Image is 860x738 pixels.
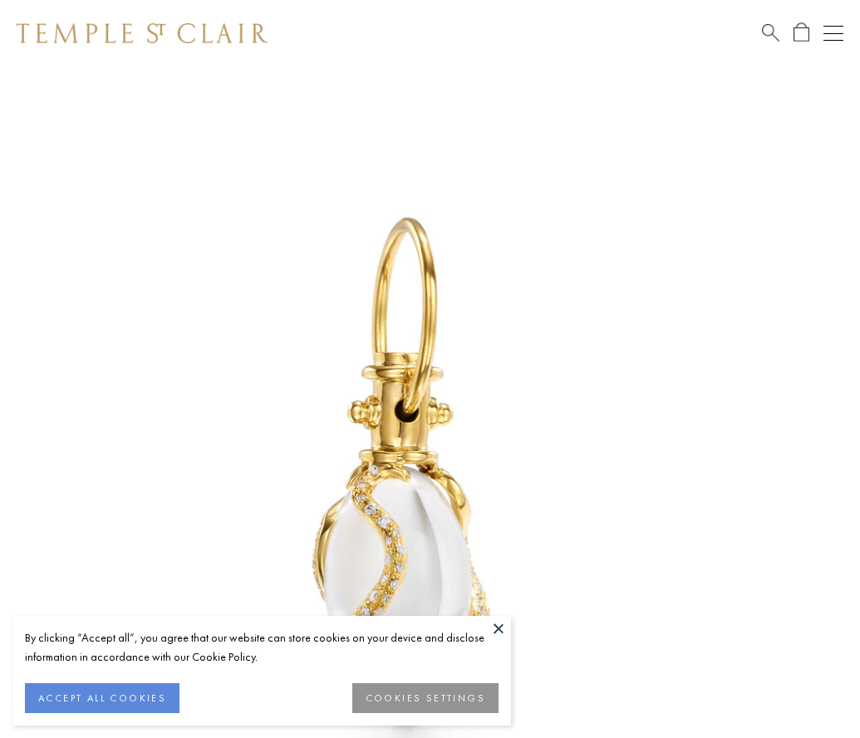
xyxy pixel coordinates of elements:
[794,22,809,43] a: Open Shopping Bag
[762,22,779,43] a: Search
[25,683,179,713] button: ACCEPT ALL COOKIES
[352,683,499,713] button: COOKIES SETTINGS
[823,23,843,43] button: Open navigation
[17,23,268,43] img: Temple St. Clair
[25,628,499,667] div: By clicking “Accept all”, you agree that our website can store cookies on your device and disclos...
